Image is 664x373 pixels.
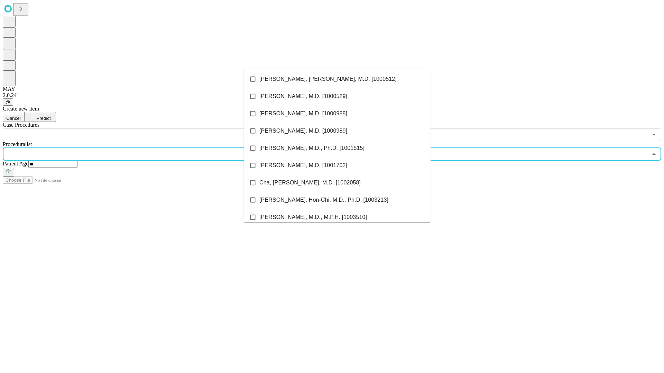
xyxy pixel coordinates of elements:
[24,112,56,122] button: Predict
[649,149,659,159] button: Close
[649,130,659,140] button: Open
[6,116,21,121] span: Cancel
[3,92,661,98] div: 2.0.241
[3,122,39,128] span: Scheduled Procedure
[259,144,365,152] span: [PERSON_NAME], M.D., Ph.D. [1001515]
[259,161,347,170] span: [PERSON_NAME], M.D. [1001702]
[259,127,347,135] span: [PERSON_NAME], M.D. [1000989]
[259,75,397,83] span: [PERSON_NAME], [PERSON_NAME], M.D. [1000512]
[259,92,347,101] span: [PERSON_NAME], M.D. [1000529]
[3,161,28,166] span: Patient Age
[259,109,347,118] span: [PERSON_NAME], M.D. [1000988]
[259,213,367,221] span: [PERSON_NAME], M.D., M.P.H. [1003510]
[3,86,661,92] div: MAY
[3,115,24,122] button: Cancel
[3,106,39,112] span: Create new item
[259,179,361,187] span: Cha, [PERSON_NAME], M.D. [1002058]
[3,98,13,106] button: @
[36,116,50,121] span: Predict
[3,141,32,147] span: Proceduralist
[6,99,10,105] span: @
[259,196,388,204] span: [PERSON_NAME], Hon-Chi, M.D., Ph.D. [1003213]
